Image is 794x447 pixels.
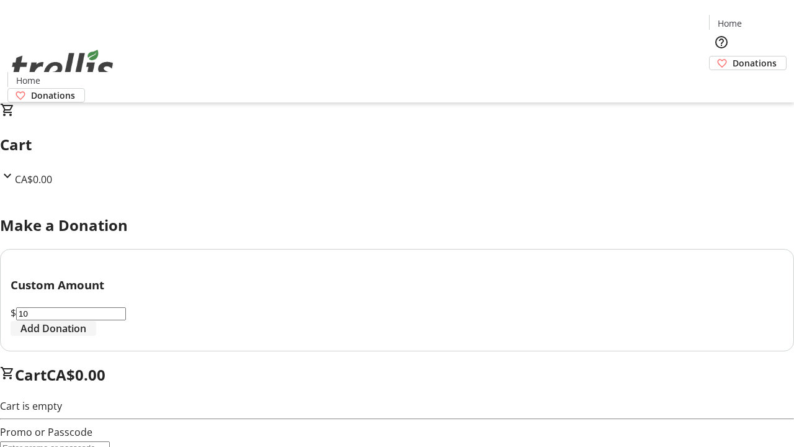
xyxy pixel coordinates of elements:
[7,36,118,98] img: Orient E2E Organization ogg90yEZhJ's Logo
[8,74,48,87] a: Home
[718,17,742,30] span: Home
[709,70,734,95] button: Cart
[733,56,777,70] span: Donations
[709,30,734,55] button: Help
[20,321,86,336] span: Add Donation
[16,307,126,320] input: Donation Amount
[31,89,75,102] span: Donations
[710,17,749,30] a: Home
[7,88,85,102] a: Donations
[11,321,96,336] button: Add Donation
[16,74,40,87] span: Home
[11,306,16,320] span: $
[15,173,52,186] span: CA$0.00
[47,364,105,385] span: CA$0.00
[709,56,787,70] a: Donations
[11,276,783,294] h3: Custom Amount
